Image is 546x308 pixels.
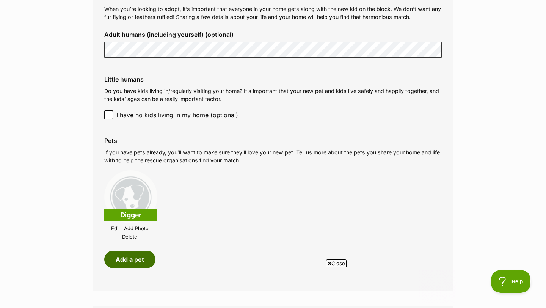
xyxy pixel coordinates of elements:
iframe: Advertisement [89,270,457,304]
button: Add a pet [104,251,155,268]
label: Adult humans (including yourself) (optional) [104,31,442,38]
label: Little humans [104,76,442,83]
p: Digger [104,209,157,221]
p: When you’re looking to adopt, it’s important that everyone in your home gets along with the new k... [104,5,442,21]
label: Pets [104,137,442,144]
p: Do you have kids living in/regularly visiting your home? It’s important that your new pet and kid... [104,87,442,103]
a: Delete [122,234,137,240]
p: If you have pets already, you’ll want to make sure they’ll love your new pet. Tell us more about ... [104,148,442,165]
a: Add Photo [124,226,149,231]
span: Close [326,259,347,267]
iframe: Help Scout Beacon - Open [491,270,531,293]
img: Digger [104,170,157,223]
a: Edit [111,226,120,231]
span: I have no kids living in my home (optional) [116,110,238,119]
